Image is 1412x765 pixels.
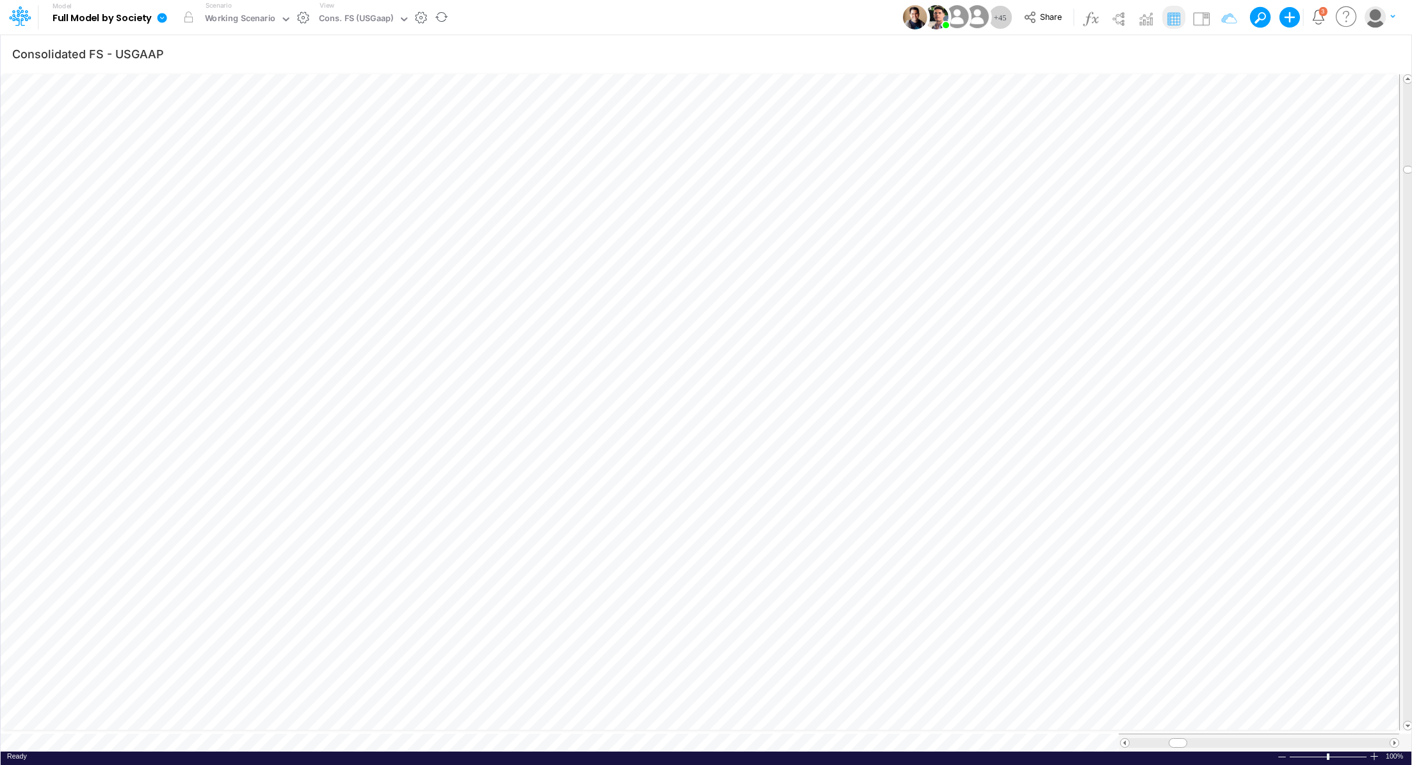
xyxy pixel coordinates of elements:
[12,40,1133,67] input: Type a title here
[206,1,232,10] label: Scenario
[924,5,948,29] img: User Image Icon
[320,1,334,10] label: View
[1311,10,1326,24] a: Notifications
[1386,752,1405,761] span: 100%
[994,13,1007,22] span: + 45
[7,752,27,761] div: In Ready mode
[53,3,72,10] label: Model
[53,13,152,24] b: Full Model by Society
[1369,752,1379,761] div: Zoom In
[1277,752,1287,762] div: Zoom Out
[1040,12,1062,21] span: Share
[943,3,971,31] img: User Image Icon
[962,3,991,31] img: User Image Icon
[205,12,276,27] div: Working Scenario
[7,752,27,760] span: Ready
[319,12,394,27] div: Cons. FS (USGaap)
[1386,752,1405,761] div: Zoom level
[1327,753,1329,760] div: Zoom
[1321,8,1325,14] div: 3 unread items
[1289,752,1369,761] div: Zoom
[1018,8,1071,28] button: Share
[903,5,927,29] img: User Image Icon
